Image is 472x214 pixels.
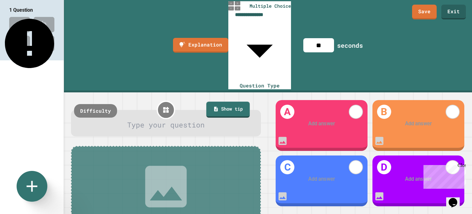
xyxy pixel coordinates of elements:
span: Multiple Choice [250,2,291,10]
a: Save [412,5,437,19]
div: Difficulty [74,104,117,118]
img: multiple-choice-thumbnail.png [228,1,241,10]
a: Explanation [173,38,228,53]
iframe: chat widget [446,189,466,208]
div: Chat with us now!Close [2,2,42,39]
h1: A [280,105,294,119]
div: seconds [337,41,363,50]
span: Question Type [240,82,280,89]
a: Show tip [206,102,250,118]
a: Exit [441,5,466,19]
h1: C [280,160,294,174]
h1: D [377,160,391,174]
h1: B [377,105,391,119]
iframe: chat widget [421,163,466,189]
span: 1 Question [9,7,33,13]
